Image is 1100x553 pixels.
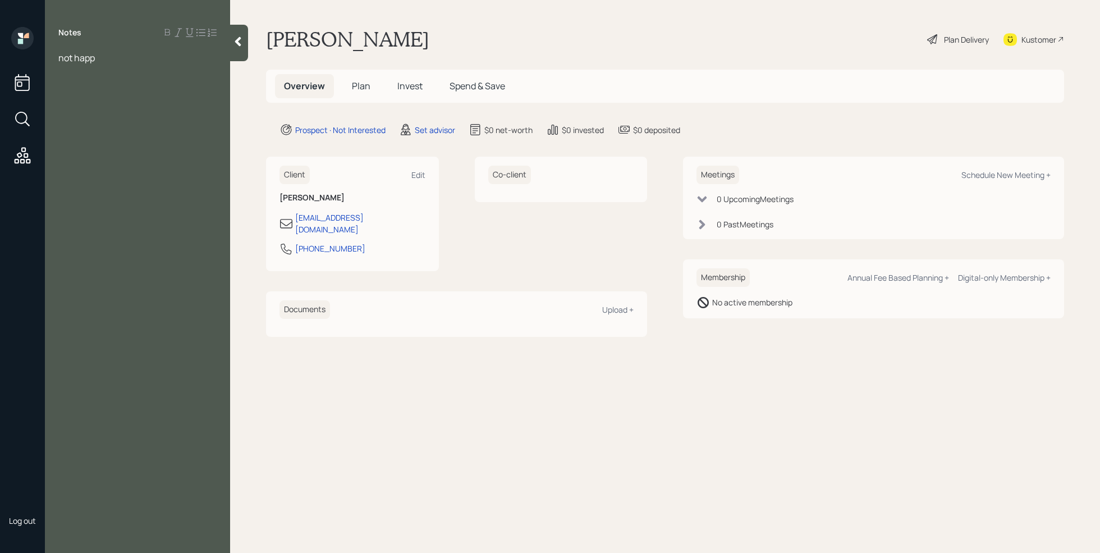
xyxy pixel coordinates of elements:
[9,515,36,526] div: Log out
[958,272,1051,283] div: Digital-only Membership +
[484,124,533,136] div: $0 net-worth
[712,296,792,308] div: No active membership
[295,212,425,235] div: [EMAIL_ADDRESS][DOMAIN_NAME]
[411,170,425,180] div: Edit
[717,193,794,205] div: 0 Upcoming Meeting s
[415,124,455,136] div: Set advisor
[944,34,989,45] div: Plan Delivery
[279,166,310,184] h6: Client
[279,193,425,203] h6: [PERSON_NAME]
[397,80,423,92] span: Invest
[961,170,1051,180] div: Schedule New Meeting +
[352,80,370,92] span: Plan
[1021,34,1056,45] div: Kustomer
[488,166,531,184] h6: Co-client
[266,27,429,52] h1: [PERSON_NAME]
[847,272,949,283] div: Annual Fee Based Planning +
[58,27,81,38] label: Notes
[717,218,773,230] div: 0 Past Meeting s
[279,300,330,319] h6: Documents
[696,268,750,287] h6: Membership
[58,52,95,64] span: not happ
[295,243,365,254] div: [PHONE_NUMBER]
[696,166,739,184] h6: Meetings
[602,304,634,315] div: Upload +
[633,124,680,136] div: $0 deposited
[11,479,34,502] img: retirable_logo.png
[562,124,604,136] div: $0 invested
[295,124,386,136] div: Prospect · Not Interested
[450,80,505,92] span: Spend & Save
[284,80,325,92] span: Overview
